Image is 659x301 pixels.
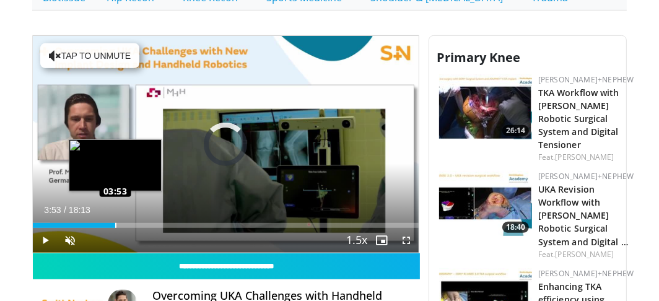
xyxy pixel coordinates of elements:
[538,152,634,163] div: Feat.
[538,87,619,150] a: TKA Workflow with [PERSON_NAME] Robotic Surgical System and Digital Tensioner
[437,49,520,66] span: Primary Knee
[439,74,532,139] a: 26:14
[555,152,614,162] a: [PERSON_NAME]
[344,228,369,253] button: Playback Rate
[538,268,634,279] a: [PERSON_NAME]+Nephew
[33,36,419,253] video-js: Video Player
[538,171,634,181] a: [PERSON_NAME]+Nephew
[369,228,394,253] button: Enable picture-in-picture mode
[69,205,90,215] span: 18:13
[58,228,82,253] button: Unmute
[502,125,529,136] span: 26:14
[69,139,162,191] img: image.jpeg
[394,228,419,253] button: Fullscreen
[44,205,61,215] span: 3:53
[33,223,419,228] div: Progress Bar
[439,171,532,236] img: 02205603-5ba6-4c11-9b25-5721b1ef82fa.150x105_q85_crop-smart_upscale.jpg
[538,183,629,247] a: UKA Revision Workflow with [PERSON_NAME] Robotic Surgical System and Digital …
[439,171,532,236] a: 18:40
[64,205,66,215] span: /
[538,74,634,85] a: [PERSON_NAME]+Nephew
[439,74,532,139] img: a66a0e72-84e9-4e46-8aab-74d70f528821.150x105_q85_crop-smart_upscale.jpg
[33,228,58,253] button: Play
[555,249,614,260] a: [PERSON_NAME]
[40,43,139,68] button: Tap to unmute
[502,222,529,233] span: 18:40
[538,249,634,260] div: Feat.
